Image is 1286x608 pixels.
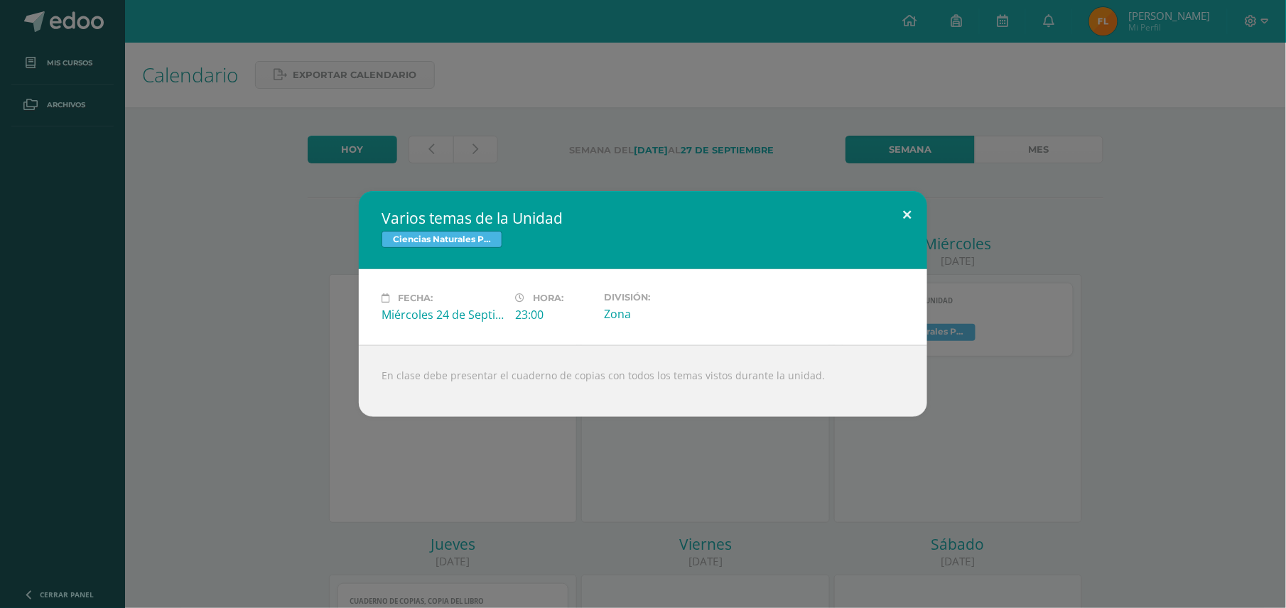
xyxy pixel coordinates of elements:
[604,306,726,322] div: Zona
[887,191,927,239] button: Close (Esc)
[382,231,502,248] span: Ciencias Naturales Productividad y Desarrollo
[398,293,433,303] span: Fecha:
[382,208,904,228] h2: Varios temas de la Unidad
[382,307,504,322] div: Miércoles 24 de Septiembre
[533,293,563,303] span: Hora:
[359,345,927,417] div: En clase debe presentar el cuaderno de copias con todos los temas vistos durante la unidad.
[515,307,593,322] div: 23:00
[604,292,726,303] label: División:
